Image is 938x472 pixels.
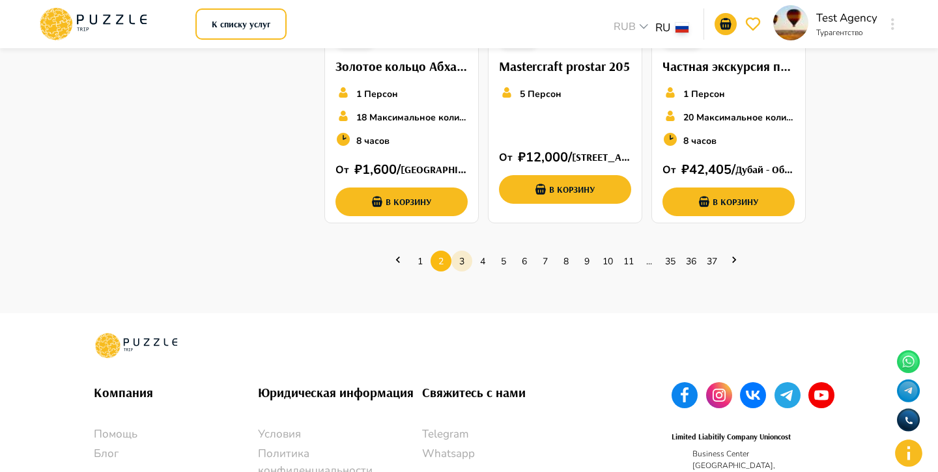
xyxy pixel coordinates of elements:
[401,161,468,178] h6: [GEOGRAPHIC_DATA], [GEOGRAPHIC_DATA], [GEOGRAPHIC_DATA]
[660,251,681,271] a: Page 35
[675,23,689,33] img: lang
[422,382,586,403] h6: Свяжитесь с нами
[422,426,586,443] a: Telegram
[662,56,795,77] h6: Частная экскурсия по Абу-Даби
[410,251,431,271] a: Page 1
[742,13,764,35] button: go-to-wishlist-submit-button
[732,160,735,180] p: /
[662,187,795,216] button: add-basket-submit-button
[258,382,422,403] h6: Юридическая информация
[499,56,631,77] h6: Mastercraft prostar 205
[520,87,561,101] p: 5 Персон
[431,251,451,271] a: Page 2 is your current page
[335,162,354,178] p: От
[639,251,660,271] a: Jump forward
[451,251,472,271] a: Page 3
[568,148,572,167] p: /
[662,162,681,178] p: От
[388,253,408,269] a: Previous page
[681,251,702,271] a: Page 36
[689,160,732,180] p: 42,405
[535,251,556,271] a: Page 7
[499,150,518,165] p: От
[672,430,791,443] h6: Limited Liabitily Company Unioncost
[683,134,717,148] p: 8 часов
[356,87,398,101] p: 1 Персон
[610,19,655,38] div: RUB
[335,56,468,77] h6: Золотое кольцо Абхазии
[472,251,493,271] a: Page 4
[514,251,535,271] a: Page 6
[356,111,468,124] p: 18 Максимальное количество мест
[518,148,526,167] p: ₽
[618,251,639,271] a: Page 11
[597,251,618,271] a: Page 10
[397,160,401,180] p: /
[572,149,631,166] h6: [STREET_ADDRESS][PERSON_NAME]
[422,445,586,462] a: Whatsapp
[499,175,631,204] button: add-basket-submit-button
[258,426,422,443] a: Условия
[683,87,725,101] p: 1 Персон
[724,253,745,269] a: Next page
[816,27,877,38] p: Турагентство
[335,187,468,216] button: add-basket-submit-button
[715,13,737,35] button: go-to-basket-submit-button
[526,148,568,167] p: 12,000
[816,10,877,27] p: Test Agency
[94,382,258,403] h6: Компания
[94,426,258,443] a: Помощь
[683,111,795,124] p: 20 Максимальное количество мест
[655,20,670,36] p: RU
[735,161,795,178] h6: Дубай - Объединенные Арабские Эмираты
[94,445,258,462] a: Блог
[195,8,287,40] button: К списку услуг
[356,134,390,148] p: 8 часов
[493,251,514,271] a: Page 5
[319,242,813,281] ul: Pagination
[702,251,722,271] a: Page 37
[576,251,597,271] a: Page 9
[354,160,362,180] p: ₽
[362,160,397,180] p: 1,600
[556,251,576,271] a: Page 8
[773,5,808,40] img: profile_picture PuzzleTrip
[681,160,689,180] p: ₽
